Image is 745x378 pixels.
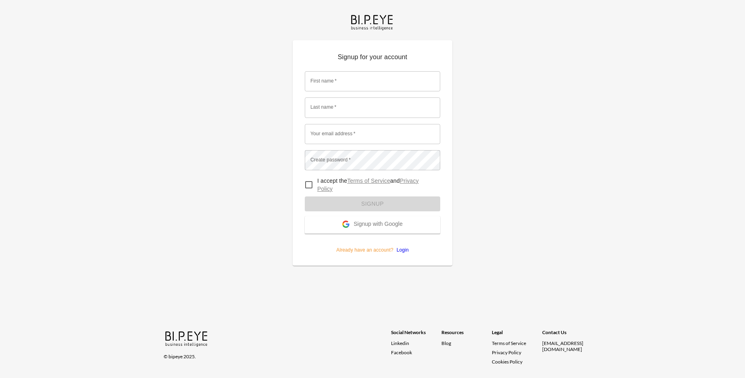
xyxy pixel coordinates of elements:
span: Signup with Google [354,221,402,229]
a: Terms of Service [492,340,539,346]
a: Blog [441,340,451,346]
p: Signup for your account [305,52,440,65]
a: Linkedin [391,340,441,346]
div: Resources [441,329,492,340]
a: Login [393,247,409,253]
div: Contact Us [542,329,593,340]
span: Linkedin [391,340,409,346]
div: Social Networks [391,329,441,340]
span: Facebook [391,349,412,355]
div: Legal [492,329,542,340]
p: Already have an account? [305,233,440,254]
p: I accept the and [317,177,434,193]
a: Privacy Policy [492,349,521,355]
a: Terms of Service [347,178,390,184]
div: [EMAIL_ADDRESS][DOMAIN_NAME] [542,340,593,352]
a: Facebook [391,349,441,355]
button: Signup with Google [305,216,440,233]
a: Cookies Policy [492,359,522,365]
img: bipeye-logo [350,13,395,31]
img: bipeye-logo [164,329,210,347]
div: © bipeye 2025. [164,349,380,359]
